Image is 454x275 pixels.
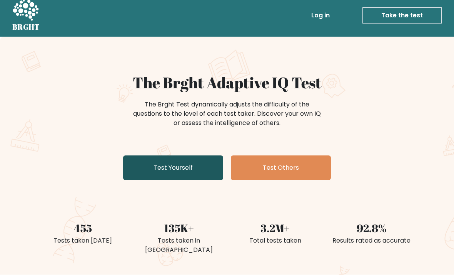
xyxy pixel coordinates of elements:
div: The Brght Test dynamically adjusts the difficulty of the questions to the level of each test take... [131,100,323,128]
h1: The Brght Adaptive IQ Test [39,74,415,92]
div: Total tests taken [232,236,319,245]
a: Log in [308,8,333,23]
div: 135K+ [135,220,222,236]
a: Take the test [362,7,442,24]
div: Tests taken in [GEOGRAPHIC_DATA] [135,236,222,255]
div: 92.8% [328,220,415,236]
div: 455 [39,220,126,236]
div: Tests taken [DATE] [39,236,126,245]
div: 3.2M+ [232,220,319,236]
a: Test Others [231,155,331,180]
h5: BRGHT [12,22,40,32]
div: Results rated as accurate [328,236,415,245]
a: Test Yourself [123,155,223,180]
